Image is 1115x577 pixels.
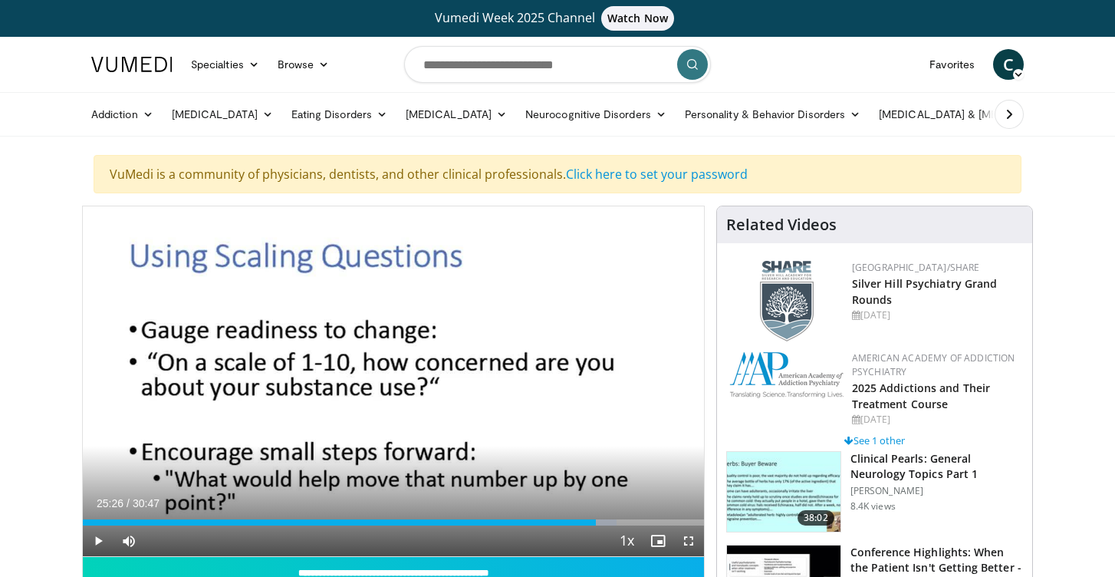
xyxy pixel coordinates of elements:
div: [DATE] [852,308,1020,322]
span: Watch Now [601,6,674,31]
a: Silver Hill Psychiatry Grand Rounds [852,276,998,307]
h4: Related Videos [726,216,837,234]
video-js: Video Player [83,206,704,557]
button: Playback Rate [612,526,643,556]
a: American Academy of Addiction Psychiatry [852,351,1015,378]
div: Progress Bar [83,519,704,526]
a: Favorites [920,49,984,80]
button: Mute [113,526,144,556]
div: VuMedi is a community of physicians, dentists, and other clinical professionals. [94,155,1021,193]
a: Addiction [82,99,163,130]
input: Search topics, interventions [404,46,711,83]
p: 8.4K views [850,500,896,513]
a: Vumedi Week 2025 ChannelWatch Now [94,6,1021,31]
a: Personality & Behavior Disorders [676,99,870,130]
a: 38:02 Clinical Pearls: General Neurology Topics Part 1 [PERSON_NAME] 8.4K views [726,451,1023,532]
a: Eating Disorders [282,99,396,130]
a: [MEDICAL_DATA] [396,99,516,130]
a: Specialties [182,49,268,80]
div: [DATE] [852,413,1020,427]
button: Fullscreen [673,526,704,556]
span: 38:02 [798,510,834,526]
span: / [127,497,130,509]
a: [MEDICAL_DATA] & [MEDICAL_DATA] [870,99,1089,130]
p: [PERSON_NAME] [850,485,1023,497]
a: Neurocognitive Disorders [516,99,676,130]
img: 91ec4e47-6cc3-4d45-a77d-be3eb23d61cb.150x105_q85_crop-smart_upscale.jpg [727,452,840,532]
h3: Clinical Pearls: General Neurology Topics Part 1 [850,451,1023,482]
a: Click here to set your password [566,166,748,183]
a: C [993,49,1024,80]
a: See 1 other [844,434,905,447]
img: f8aaeb6d-318f-4fcf-bd1d-54ce21f29e87.png.150x105_q85_autocrop_double_scale_upscale_version-0.2.png [760,261,814,341]
button: Play [83,526,113,556]
span: 25:26 [97,497,123,509]
a: Browse [268,49,339,80]
a: [MEDICAL_DATA] [163,99,282,130]
img: VuMedi Logo [91,57,173,72]
a: 2025 Addictions and Their Treatment Course [852,381,991,411]
span: 30:47 [133,497,160,509]
button: Enable picture-in-picture mode [643,526,673,556]
img: f7c290de-70ae-47e0-9ae1-04035161c232.png.150x105_q85_autocrop_double_scale_upscale_version-0.2.png [729,351,844,398]
a: [GEOGRAPHIC_DATA]/SHARE [852,261,980,274]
